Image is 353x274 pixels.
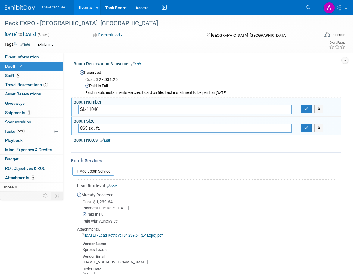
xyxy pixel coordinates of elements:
[131,62,141,66] a: Edit
[19,64,22,68] i: Booth reservation complete
[0,118,63,127] a: Sponsorships
[73,117,341,124] div: Booth Size:
[5,73,20,78] span: Staff
[314,124,324,132] button: X
[77,227,336,232] div: Attachments:
[78,68,336,95] div: Reserved
[83,212,336,217] div: Paid in Full
[83,199,115,204] span: 1,239.64
[40,192,51,200] td: Personalize Event Tab Strip
[71,157,341,164] div: Booth Services
[5,157,19,161] span: Budget
[17,129,25,133] span: 57%
[83,199,96,204] span: Cost: $
[5,166,45,171] span: ROI, Objectives & ROO
[331,33,345,37] div: In-Person
[324,32,330,37] img: Format-Inperson.png
[107,184,117,188] a: Edit
[5,129,25,134] span: Tasks
[0,90,63,99] a: Asset Reservations
[91,32,125,38] button: Committed
[72,167,114,176] a: Add Booth Service
[17,32,23,37] span: to
[27,110,31,115] span: 1
[31,175,35,180] span: 6
[0,80,63,89] a: Travel Reservations2
[5,110,31,115] span: Shipments
[314,105,324,113] button: X
[5,120,31,124] span: Sponsorships
[0,183,63,192] a: more
[20,42,30,47] a: Edit
[3,18,312,29] div: Pack EXPO - [GEOGRAPHIC_DATA], [GEOGRAPHIC_DATA]
[0,155,63,164] a: Budget
[36,42,55,48] div: Exhibiting
[100,138,110,142] a: Edit
[51,192,63,200] td: Toggle Event Tabs
[77,183,336,189] div: Lead Retrieval
[85,83,336,89] div: Paid in Full
[5,82,48,87] span: Travel Reservations
[0,173,63,182] a: Attachments6
[5,64,23,69] span: Booth
[5,92,41,96] span: Asset Reservations
[83,265,336,272] div: Order Date
[5,5,35,11] img: ExhibitDay
[43,83,48,87] span: 2
[85,90,336,95] div: Paid in auto installments via credit card on file. Last installment to be paid on [DATE].
[5,54,39,59] span: Event Information
[5,175,35,180] span: Attachments
[5,41,30,48] td: Tags
[83,247,336,253] div: Xpress Leads
[292,31,345,40] div: Event Format
[73,135,341,143] div: Booth Notes:
[5,147,52,152] span: Misc. Expenses & Credits
[5,101,25,106] span: Giveaways
[0,136,63,145] a: Playbook
[211,33,286,38] span: [GEOGRAPHIC_DATA], [GEOGRAPHIC_DATA]
[5,32,36,37] span: [DATE] [DATE]
[4,185,14,189] span: more
[0,71,63,80] a: Staff5
[42,5,65,9] span: Clevertech NA
[0,99,63,108] a: Giveaways
[37,33,50,37] span: (3 days)
[83,240,336,247] div: Vendor Name
[85,77,120,82] span: 27,031.25
[83,253,336,260] div: Vendor Email
[83,260,336,265] div: [EMAIL_ADDRESS][DOMAIN_NAME]
[0,108,63,117] a: Shipments1
[5,138,23,143] span: Playbook
[0,145,63,154] a: Misc. Expenses & Credits
[85,77,99,82] span: Cost: $
[82,233,163,238] a: [DATE] - Lead Retrieval $1,239.64 (LV Expo).pdf
[73,98,341,105] div: Booth Number:
[83,205,336,211] div: Payment Due Date: [DATE]
[0,127,63,136] a: Tasks57%
[73,59,341,67] div: Booth Reservation & Invoice:
[329,41,345,44] div: Event Rating
[0,53,63,62] a: Event Information
[323,2,335,14] img: Adnelys Hernandez
[16,73,20,78] span: 5
[0,62,63,71] a: Booth
[0,164,63,173] a: ROI, Objectives & ROO
[83,219,336,224] div: Paid with Adnelys cc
